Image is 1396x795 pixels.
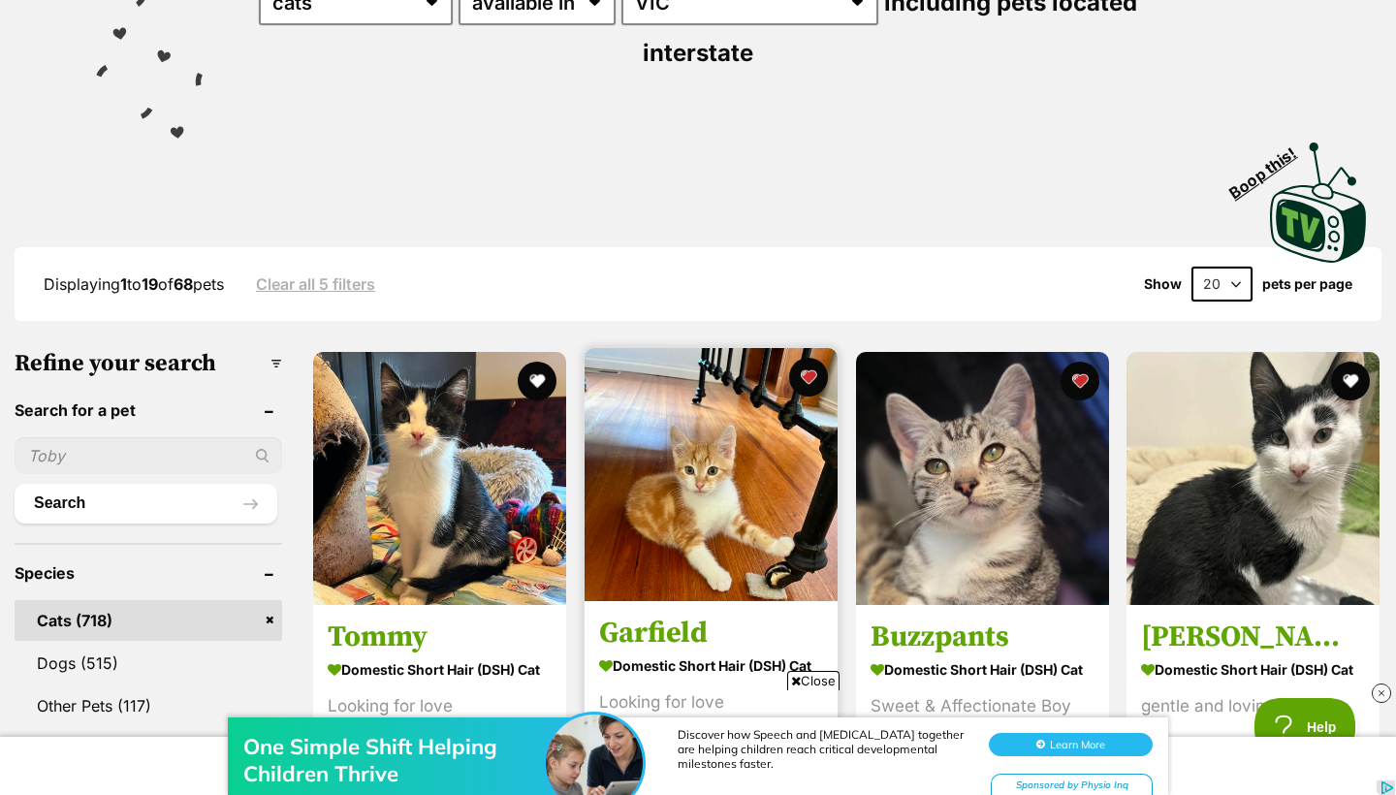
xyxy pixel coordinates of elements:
strong: 1 [120,274,127,294]
img: Garfield - Domestic Short Hair (DSH) Cat [585,348,838,601]
h3: Buzzpants [871,619,1095,655]
span: Boop this! [1226,132,1316,202]
button: favourite [789,358,828,397]
span: Show [1144,276,1182,292]
span: Displaying to of pets [44,274,224,294]
img: Tommy - Domestic Short Hair (DSH) Cat [313,352,566,605]
button: Search [15,484,277,523]
h3: [PERSON_NAME] [1141,619,1365,655]
strong: Domestic Short Hair (DSH) Cat [599,652,823,680]
a: Boop this! [1270,125,1367,267]
div: Discover how Speech and [MEDICAL_DATA] together are helping children reach critical developmental... [678,48,968,92]
span: Close [787,671,840,690]
button: Learn More [989,54,1153,78]
a: Dogs (515) [15,643,282,684]
img: Finn - Domestic Short Hair (DSH) Cat [1126,352,1380,605]
img: Buzzpants - Domestic Short Hair (DSH) Cat [856,352,1109,605]
button: favourite [1331,362,1370,400]
strong: Domestic Short Hair (DSH) Cat [1141,655,1365,684]
h3: Refine your search [15,350,282,377]
a: Clear all 5 filters [256,275,375,293]
img: PetRescue TV logo [1270,143,1367,263]
strong: Domestic Short Hair (DSH) Cat [328,655,552,684]
strong: 19 [142,274,158,294]
h3: Garfield [599,615,823,652]
a: Cats (718) [15,600,282,641]
div: Sponsored by Physio Inq [991,95,1153,119]
header: Search for a pet [15,401,282,419]
strong: 68 [174,274,193,294]
h3: Tommy [328,619,552,655]
input: Toby [15,437,282,474]
button: favourite [1060,362,1098,400]
strong: Domestic Short Hair (DSH) Cat [871,655,1095,684]
header: Species [15,564,282,582]
img: close_rtb.svg [1372,684,1391,703]
button: favourite [518,362,556,400]
div: One Simple Shift Helping Children Thrive [243,54,554,109]
label: pets per page [1262,276,1352,292]
img: One Simple Shift Helping Children Thrive [546,36,643,133]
